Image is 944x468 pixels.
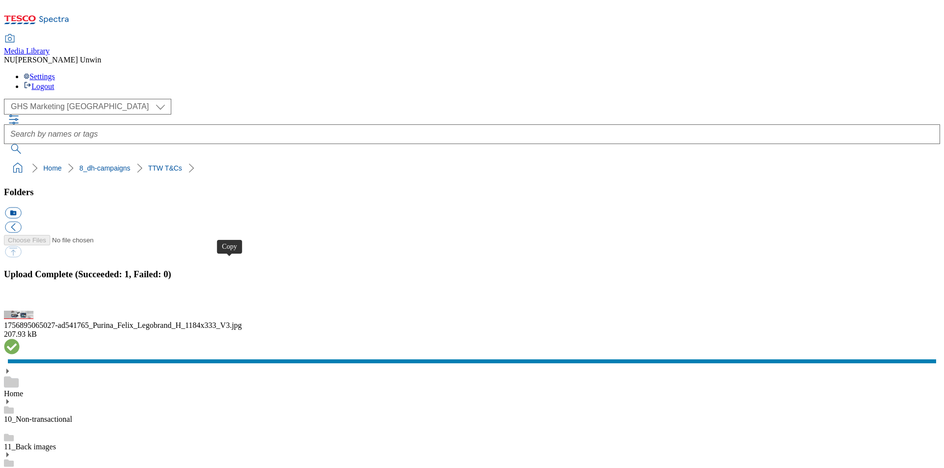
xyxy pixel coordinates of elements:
[15,56,101,64] span: [PERSON_NAME] Unwin
[79,164,130,172] a: 8_dh-campaigns
[24,72,55,81] a: Settings
[4,269,940,280] h3: Upload Complete (Succeeded: 1, Failed: 0)
[148,164,182,172] a: TTW T&Cs
[4,124,940,144] input: Search by names or tags
[4,389,23,398] a: Home
[43,164,62,172] a: Home
[4,442,56,451] a: 11_Back images
[4,35,50,56] a: Media Library
[24,82,54,90] a: Logout
[4,311,33,319] img: preview
[4,187,940,198] h3: Folders
[4,330,940,339] div: 207.93 kB
[4,321,940,330] div: 1756895065027-ad541765_Purina_Felix_Legobrand_H_1184x333_V3.jpg
[4,47,50,55] span: Media Library
[4,56,15,64] span: NU
[10,160,26,176] a: home
[4,159,940,177] nav: breadcrumb
[4,415,72,423] a: 10_Non-transactional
